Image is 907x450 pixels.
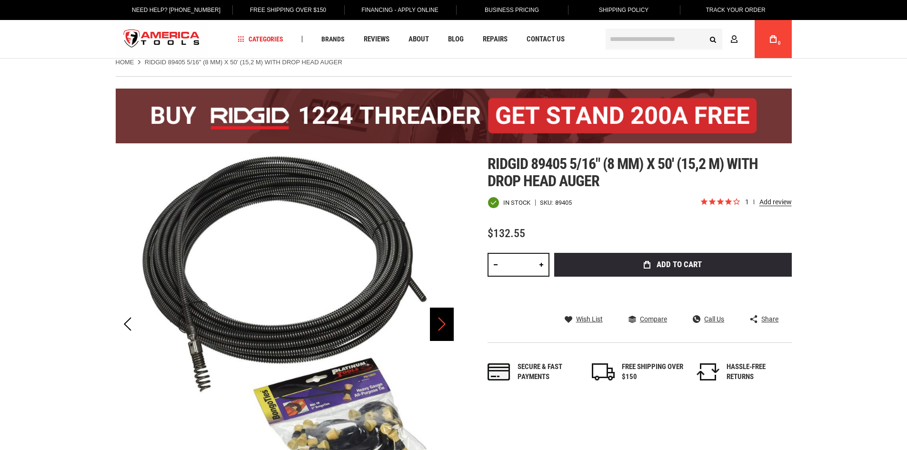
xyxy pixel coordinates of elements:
[704,30,722,48] button: Search
[555,200,572,206] div: 89405
[565,315,603,323] a: Wish List
[448,36,464,43] span: Blog
[444,33,468,46] a: Blog
[592,363,615,380] img: shipping
[488,227,525,240] span: $132.55
[540,200,555,206] strong: SKU
[640,316,667,322] span: Compare
[657,260,702,269] span: Add to Cart
[727,362,788,382] div: HASSLE-FREE RETURNS
[364,36,389,43] span: Reviews
[576,316,603,322] span: Wish List
[321,36,345,42] span: Brands
[488,155,758,190] span: Ridgid 89405 5/16" (8 mm) x 50' (15,2 m) with drop head auger
[704,316,724,322] span: Call Us
[503,200,530,206] span: In stock
[488,363,510,380] img: payments
[554,253,792,277] button: Add to Cart
[116,58,134,67] a: Home
[778,40,781,46] span: 0
[116,21,208,57] img: America Tools
[527,36,565,43] span: Contact Us
[522,33,569,46] a: Contact Us
[478,33,512,46] a: Repairs
[238,36,283,42] span: Categories
[764,20,782,58] a: 0
[488,197,530,209] div: Availability
[317,33,349,46] a: Brands
[483,36,508,43] span: Repairs
[622,362,684,382] div: FREE SHIPPING OVER $150
[697,363,719,380] img: returns
[693,315,724,323] a: Call Us
[700,197,792,208] span: Rated 4.0 out of 5 stars 1 reviews
[518,362,579,382] div: Secure & fast payments
[761,316,778,322] span: Share
[599,7,649,13] span: Shipping Policy
[409,36,429,43] span: About
[145,59,342,66] strong: RIDGID 89405 5/16" (8 MM) X 50' (15,2 M) WITH DROP HEAD AUGER
[359,33,394,46] a: Reviews
[116,89,792,143] img: BOGO: Buy the RIDGID® 1224 Threader (26092), get the 92467 200A Stand FREE!
[628,315,667,323] a: Compare
[404,33,433,46] a: About
[745,198,792,206] span: 1 reviews
[116,21,208,57] a: store logo
[233,33,288,46] a: Categories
